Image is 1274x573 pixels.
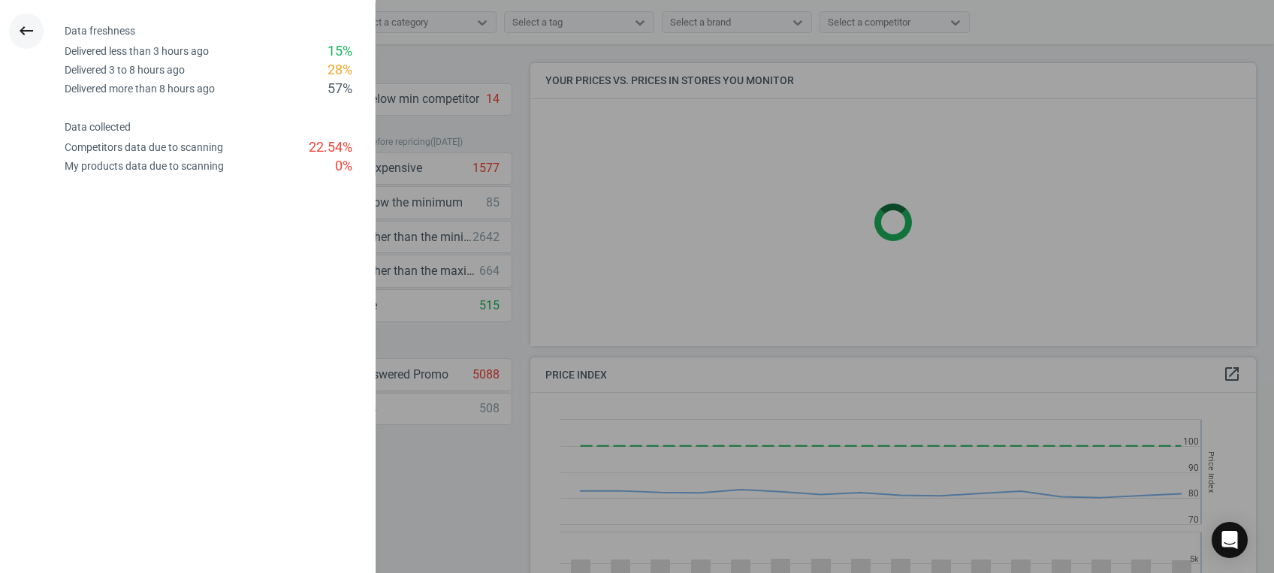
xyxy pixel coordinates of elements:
button: keyboard_backspace [9,14,44,49]
div: Delivered 3 to 8 hours ago [65,63,185,77]
div: Competitors data due to scanning [65,140,223,155]
div: Delivered more than 8 hours ago [65,82,215,96]
div: My products data due to scanning [65,159,224,173]
i: keyboard_backspace [17,22,35,40]
h4: Data freshness [65,25,375,38]
div: Delivered less than 3 hours ago [65,44,209,59]
div: 22.54 % [309,138,352,157]
div: 57 % [328,80,352,98]
div: 0 % [335,157,352,176]
div: 28 % [328,61,352,80]
h4: Data collected [65,121,375,134]
div: Open Intercom Messenger [1212,522,1248,558]
div: 15 % [328,42,352,61]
